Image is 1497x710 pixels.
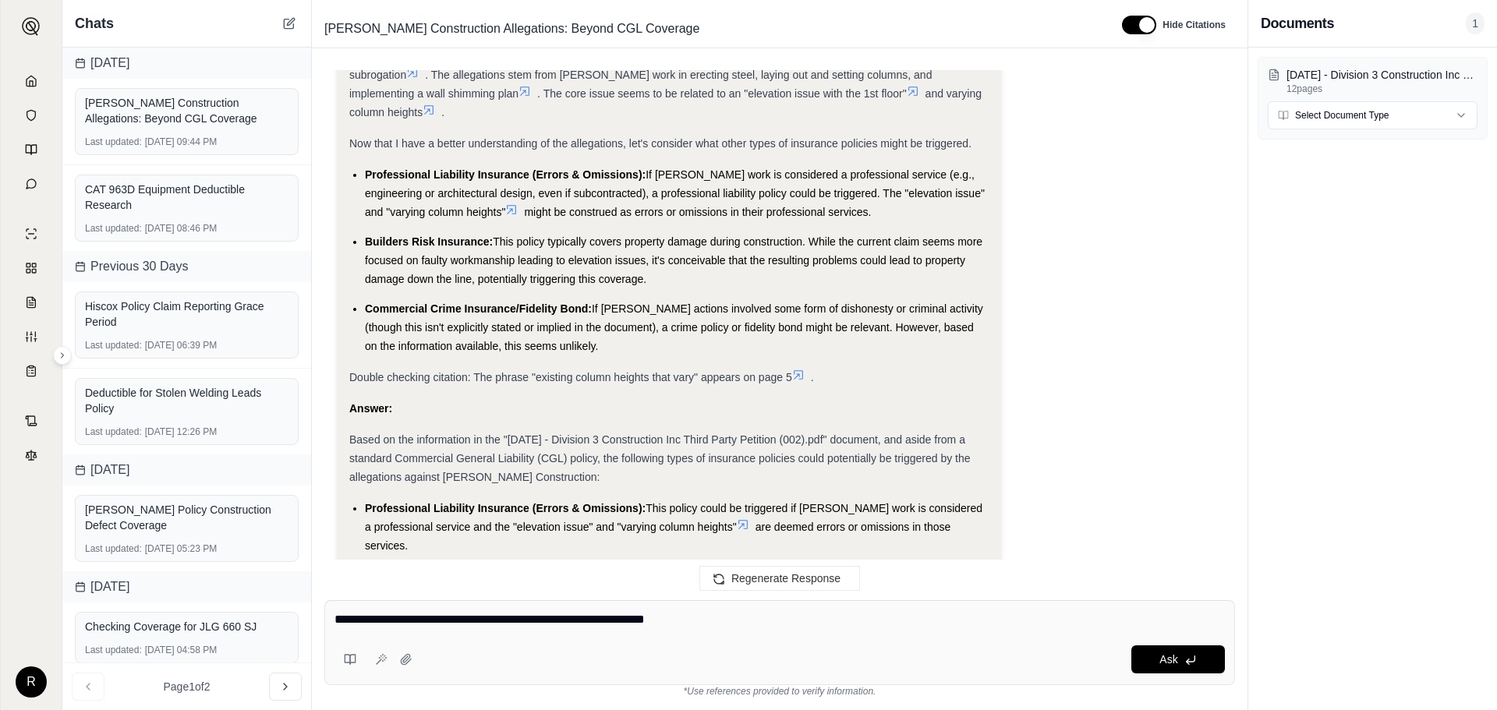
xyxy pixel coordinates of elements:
[10,287,52,318] a: Claim Coverage
[85,385,288,416] div: Deductible for Stolen Welding Leads Policy
[10,218,52,249] a: Single Policy
[349,433,971,483] span: Based on the information in the "[DATE] - Division 3 Construction Inc Third Party Petition (002)....
[318,16,706,41] span: [PERSON_NAME] Construction Allegations: Beyond CGL Coverage
[85,95,288,126] div: [PERSON_NAME] Construction Allegations: Beyond CGL Coverage
[365,235,982,285] span: This policy typically covers property damage during construction. While the current claim seems m...
[324,685,1235,698] div: *Use references provided to verify information.
[1261,12,1334,34] h3: Documents
[10,134,52,165] a: Prompt Library
[365,168,985,218] span: If [PERSON_NAME] work is considered a professional service (e.g., engineering or architectural de...
[22,17,41,36] img: Expand sidebar
[280,14,299,33] button: New Chat
[10,168,52,200] a: Chat
[62,454,311,486] div: [DATE]
[349,402,392,415] strong: Answer:
[85,426,142,438] span: Last updated:
[85,502,288,533] div: [PERSON_NAME] Policy Construction Defect Coverage
[10,100,52,131] a: Documents Vault
[365,502,646,514] span: Professional Liability Insurance (Errors & Omissions):
[16,11,47,42] button: Expand sidebar
[349,371,792,383] span: Double checking citation: The phrase "existing column heights that vary" appears on page 5
[85,542,142,555] span: Last updated:
[1286,67,1478,83] p: 2025.08.19 - Division 3 Construction Inc Third Party Petition (002).pdf
[349,69,932,100] span: . The allegations stem from [PERSON_NAME] work in erecting steel, laying out and setting columns,...
[85,426,288,438] div: [DATE] 12:26 PM
[62,48,311,79] div: [DATE]
[524,206,871,218] span: might be construed as errors or omissions in their professional services.
[16,666,47,698] div: R
[85,644,288,656] div: [DATE] 04:58 PM
[62,251,311,282] div: Previous 30 Days
[85,339,288,351] div: [DATE] 06:39 PM
[85,298,288,330] div: Hiscox Policy Claim Reporting Grace Period
[1131,645,1225,673] button: Ask
[10,253,52,284] a: Policy Comparisons
[10,321,52,352] a: Custom Report
[365,521,950,552] span: are deemed errors or omissions in those services.
[1268,67,1478,95] button: [DATE] - Division 3 Construction Inc Third Party Petition (002).pdf12pages
[85,182,288,213] div: CAT 963D Equipment Deductible Research
[365,235,493,248] span: Builders Risk Insurance:
[441,106,444,118] span: .
[10,405,52,436] a: Contract Analysis
[10,65,52,97] a: Home
[10,355,52,387] a: Coverage Table
[85,644,142,656] span: Last updated:
[85,542,288,555] div: [DATE] 05:23 PM
[10,440,52,471] a: Legal Search Engine
[365,302,592,315] span: Commercial Crime Insurance/Fidelity Bond:
[85,222,288,235] div: [DATE] 08:46 PM
[85,222,142,235] span: Last updated:
[365,302,983,352] span: If [PERSON_NAME] actions involved some form of dishonesty or criminal activity (though this isn't...
[349,137,971,150] span: Now that I have a better understanding of the allegations, let's consider what other types of ins...
[537,87,907,100] span: . The core issue seems to be related to an "elevation issue with the 1st floor"
[731,572,841,585] span: Regenerate Response
[85,339,142,351] span: Last updated:
[349,87,982,118] span: and varying column heights
[1163,19,1226,31] span: Hide Citations
[62,571,311,602] div: [DATE]
[699,566,860,591] button: Regenerate Response
[85,136,142,148] span: Last updated:
[365,502,982,533] span: This policy could be triggered if [PERSON_NAME] work is considered a professional service and the...
[365,168,646,181] span: Professional Liability Insurance (Errors & Omissions):
[85,619,288,634] div: Checking Coverage for JLG 660 SJ
[349,50,934,81] span: , and equitable subrogation
[1466,12,1485,34] span: 1
[318,16,1103,41] div: Edit Title
[1159,653,1177,666] span: Ask
[811,371,814,383] span: .
[1286,83,1478,95] p: 12 pages
[75,12,114,34] span: Chats
[53,346,72,365] button: Expand sidebar
[85,136,288,148] div: [DATE] 09:44 PM
[164,679,211,694] span: Page 1 of 2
